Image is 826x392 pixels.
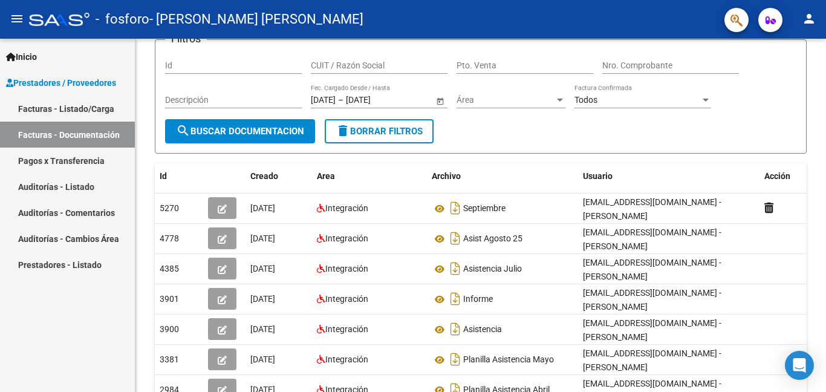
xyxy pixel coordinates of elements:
button: Borrar Filtros [325,119,434,143]
span: [EMAIL_ADDRESS][DOMAIN_NAME] - [PERSON_NAME] [583,348,721,372]
span: - [PERSON_NAME] [PERSON_NAME] [149,6,363,33]
span: 3381 [160,354,179,364]
span: Borrar Filtros [336,126,423,137]
mat-icon: menu [10,11,24,26]
datatable-header-cell: Archivo [427,163,578,189]
mat-icon: delete [336,123,350,138]
span: Area [317,171,335,181]
span: Integración [325,354,368,364]
datatable-header-cell: Id [155,163,203,189]
h3: Filtros [165,30,207,47]
span: – [338,95,343,105]
span: [DATE] [250,324,275,334]
span: [DATE] [250,234,275,243]
span: Septiembre [463,204,506,214]
i: Descargar documento [447,259,463,278]
span: Creado [250,171,278,181]
span: [DATE] [250,264,275,273]
input: Fecha inicio [311,95,336,105]
span: 4385 [160,264,179,273]
mat-icon: search [176,123,190,138]
span: 3901 [160,294,179,304]
span: 4778 [160,234,179,243]
span: Área [457,95,554,105]
span: Integración [325,234,368,243]
span: Inicio [6,50,37,64]
div: Open Intercom Messenger [785,351,814,380]
datatable-header-cell: Creado [246,163,312,189]
span: Usuario [583,171,613,181]
span: 5270 [160,203,179,213]
span: Prestadores / Proveedores [6,76,116,90]
span: [DATE] [250,354,275,364]
span: Planilla Asistencia Mayo [463,355,554,365]
span: Acción [764,171,790,181]
span: Asistencia Julio [463,264,522,274]
button: Open calendar [434,94,446,107]
input: Fecha fin [346,95,405,105]
span: [DATE] [250,203,275,213]
span: Archivo [432,171,461,181]
span: Integración [325,203,368,213]
datatable-header-cell: Area [312,163,427,189]
span: [EMAIL_ADDRESS][DOMAIN_NAME] - [PERSON_NAME] [583,258,721,281]
i: Descargar documento [447,289,463,309]
span: Asistencia [463,325,502,335]
span: Informe [463,295,493,304]
span: 3900 [160,324,179,334]
i: Descargar documento [447,350,463,369]
span: [EMAIL_ADDRESS][DOMAIN_NAME] - [PERSON_NAME] [583,318,721,342]
span: Integración [325,324,368,334]
mat-icon: person [802,11,816,26]
span: Buscar Documentacion [176,126,304,137]
i: Descargar documento [447,198,463,218]
span: [EMAIL_ADDRESS][DOMAIN_NAME] - [PERSON_NAME] [583,197,721,221]
span: [EMAIL_ADDRESS][DOMAIN_NAME] - [PERSON_NAME] [583,227,721,251]
span: Id [160,171,167,181]
span: Asist Agosto 25 [463,234,522,244]
span: [DATE] [250,294,275,304]
datatable-header-cell: Usuario [578,163,759,189]
span: Integración [325,264,368,273]
span: Todos [574,95,597,105]
span: - fosforo [96,6,149,33]
datatable-header-cell: Acción [759,163,820,189]
span: [EMAIL_ADDRESS][DOMAIN_NAME] - [PERSON_NAME] [583,288,721,312]
span: Integración [325,294,368,304]
button: Buscar Documentacion [165,119,315,143]
i: Descargar documento [447,229,463,248]
i: Descargar documento [447,319,463,339]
